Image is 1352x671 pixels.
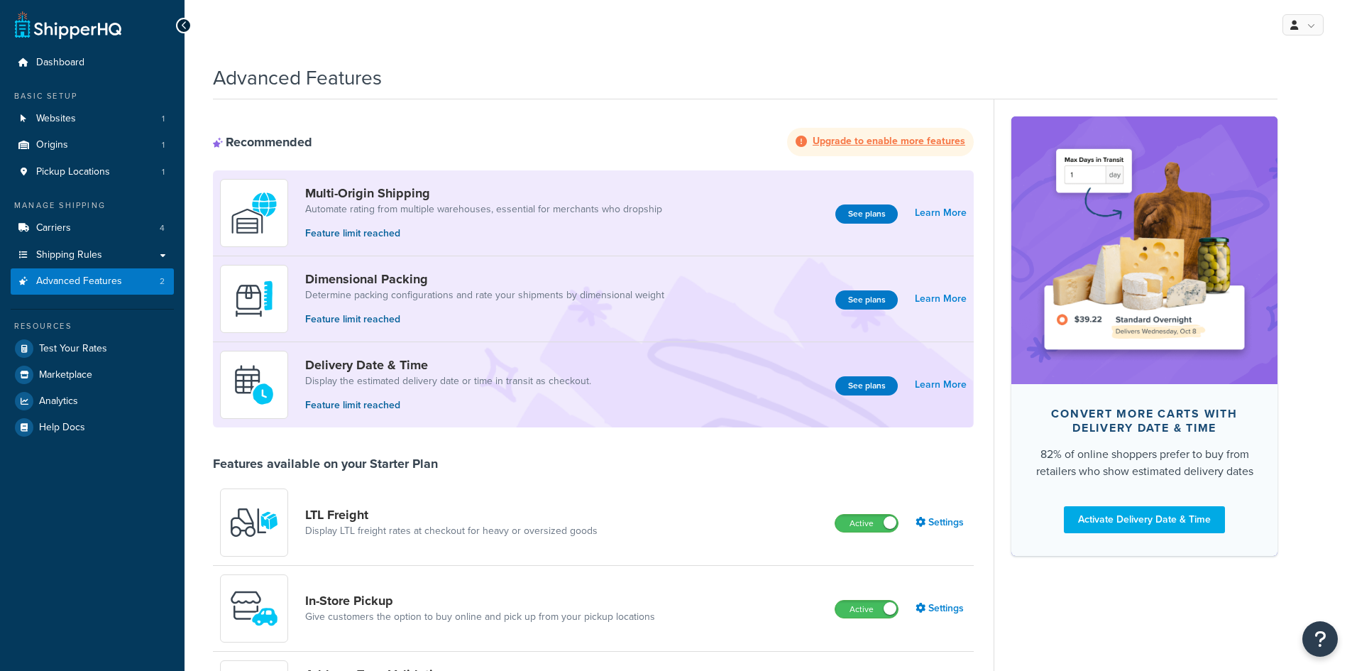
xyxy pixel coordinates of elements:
a: In-Store Pickup [305,593,655,609]
img: feature-image-ddt-36eae7f7280da8017bfb280eaccd9c446f90b1fe08728e4019434db127062ab4.png [1033,138,1256,362]
a: Advanced Features2 [11,268,174,295]
span: Origins [36,139,68,151]
p: Feature limit reached [305,226,662,241]
a: Settings [916,599,967,618]
span: 1 [162,139,165,151]
li: Pickup Locations [11,159,174,185]
li: Carriers [11,215,174,241]
p: Feature limit reached [305,312,664,327]
a: See plans [835,290,898,310]
a: Activate Delivery Date & Time [1064,506,1225,533]
img: y79ZsPf0fXUFUhFXDzUgf+ktZg5F2+ohG75+v3d2s1D9TjoU8PiyCIluIjV41seZevKCRuEjTPPOKHJsQcmKCXGdfprl3L4q7... [229,498,279,547]
span: Websites [36,113,76,125]
a: Give customers the option to buy online and pick up from your pickup locations [305,610,655,624]
div: Resources [11,320,174,332]
a: Learn More [915,289,967,309]
a: Delivery Date & Time [305,357,591,373]
a: Learn More [915,375,967,395]
span: Shipping Rules [36,249,102,261]
img: DTVBYsAAAAAASUVORK5CYII= [229,274,279,324]
div: 82% of online shoppers prefer to buy from retailers who show estimated delivery dates [1034,446,1255,480]
a: Dimensional Packing [305,271,664,287]
label: Active [835,515,898,532]
span: Help Docs [39,422,85,434]
h1: Advanced Features [213,64,382,92]
a: LTL Freight [305,507,598,523]
label: Active [835,601,898,618]
div: Features available on your Starter Plan [213,456,438,471]
div: Recommended [213,134,312,150]
a: Automate rating from multiple warehouses, essential for merchants who dropship [305,202,662,217]
a: See plans [835,204,898,224]
div: Basic Setup [11,90,174,102]
span: Marketplace [39,369,92,381]
span: 4 [160,222,165,234]
a: Help Docs [11,415,174,440]
div: Convert more carts with delivery date & time [1034,407,1255,435]
div: Manage Shipping [11,200,174,212]
a: Learn More [915,203,967,223]
img: WatD5o0RtDAAAAAElFTkSuQmCC [229,188,279,238]
span: Analytics [39,395,78,408]
span: 1 [162,166,165,178]
span: Advanced Features [36,276,122,288]
a: Determine packing configurations and rate your shipments by dimensional weight [305,288,664,302]
span: 1 [162,113,165,125]
a: Dashboard [11,50,174,76]
li: Origins [11,132,174,158]
a: Origins1 [11,132,174,158]
a: Test Your Rates [11,336,174,361]
span: Carriers [36,222,71,234]
img: wfgcfpwTIucLEAAAAASUVORK5CYII= [229,584,279,633]
span: Pickup Locations [36,166,110,178]
a: Display the estimated delivery date or time in transit as checkout. [305,374,591,388]
a: Analytics [11,388,174,414]
a: Shipping Rules [11,242,174,268]
strong: Upgrade to enable more features [813,133,965,148]
p: Feature limit reached [305,398,591,413]
span: Test Your Rates [39,343,107,355]
a: See plans [835,376,898,395]
a: Carriers4 [11,215,174,241]
a: Websites1 [11,106,174,132]
img: gfkeb5ejjkALwAAAABJRU5ErkJggg== [229,360,279,410]
li: Websites [11,106,174,132]
li: Advanced Features [11,268,174,295]
span: Dashboard [36,57,84,69]
button: Open Resource Center [1302,621,1338,657]
a: Settings [916,513,967,533]
a: Pickup Locations1 [11,159,174,185]
a: Display LTL freight rates at checkout for heavy or oversized goods [305,524,598,538]
span: 2 [160,276,165,288]
a: Multi-Origin Shipping [305,185,662,201]
a: Marketplace [11,362,174,388]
